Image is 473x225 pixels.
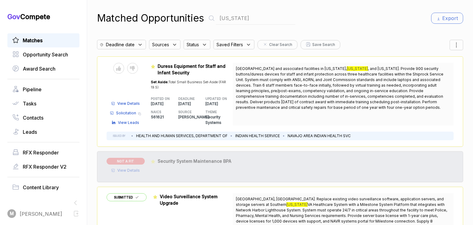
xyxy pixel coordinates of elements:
[12,51,75,58] a: Opportunity Search
[205,110,223,114] h5: THEME
[12,149,75,156] a: RFX Responder
[23,128,37,136] span: Leads
[152,41,169,48] span: Sources
[12,128,75,136] a: Leads
[187,41,199,48] span: Status
[12,184,75,191] a: Content Library
[158,158,231,164] span: Security System Maintenance BPA
[23,65,55,72] span: Award Search
[235,133,280,139] li: INDIAN HEALTH SERVICE
[23,184,59,191] span: Content Library
[236,197,444,207] span: [GEOGRAPHIC_DATA], [GEOGRAPHIC_DATA]. Replace existing video surveillance software, application s...
[151,110,168,114] h5: NAICS
[257,40,297,49] button: Clear Search
[205,101,233,107] p: [DATE]
[151,80,168,84] span: Set Aside:
[160,194,217,206] span: Video Surveillance System Upgrade
[23,149,59,156] span: RFX Responder
[23,37,42,44] span: Matches
[106,41,135,48] span: Deadline date
[23,51,68,58] span: Opportunity Search
[347,66,368,71] mark: [US_STATE]
[151,80,226,89] span: Total Small Business Set-Aside (FAR 19.5)
[23,198,58,205] span: Idea Generator
[158,63,225,75] span: Duress Equipment for Staff and Infant Security
[205,114,233,125] p: Security Systems
[178,110,196,114] h5: SOURCE
[12,114,75,121] a: Contacts
[178,114,206,120] p: [PERSON_NAME]
[7,13,20,21] span: Gov
[178,96,196,101] h5: DEADLINE
[110,110,136,116] a: Solicitation
[117,101,140,106] span: View Details
[23,114,43,121] span: Contacts
[431,13,463,24] button: Export
[20,210,62,218] span: [PERSON_NAME]
[97,11,204,26] h1: Matched Opportunities
[12,100,75,107] a: Tasks
[216,41,243,48] span: Saved Filters
[12,163,75,170] a: RFX Responder V2
[116,110,136,116] span: Solicitation
[113,134,125,138] h5: ISSUED BY
[107,158,145,165] span: NOT A FIT
[12,86,75,93] a: Pipeline
[151,114,178,120] p: 561621
[118,120,139,125] span: View Leads
[312,42,335,47] span: Save Search
[107,193,147,201] span: SUBMITTED
[12,65,75,72] a: Award Search
[151,101,178,107] p: [DATE]
[117,168,140,173] span: View Details
[269,42,292,47] span: Clear Search
[151,96,168,101] h5: POSTED ON
[178,101,206,107] p: [DATE]
[12,198,75,205] a: Idea GeneratorBeta
[301,40,340,49] button: Save Search
[136,133,228,139] li: HEALTH AND HUMAN SERVICES, DEPARTMENT OF
[23,86,42,93] span: Pipeline
[236,66,347,71] span: [GEOGRAPHIC_DATA] and associated facilities in [US_STATE],
[23,100,36,107] span: Tasks
[10,211,14,217] span: M
[286,202,308,207] mark: [US_STATE]
[205,96,223,101] h5: UPDATED ON
[12,37,75,44] a: Matches
[7,12,79,21] h1: Compete
[288,133,351,139] li: NAVAJO AREA INDIAN HEALTH SVC
[23,163,67,170] span: RFX Responder V2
